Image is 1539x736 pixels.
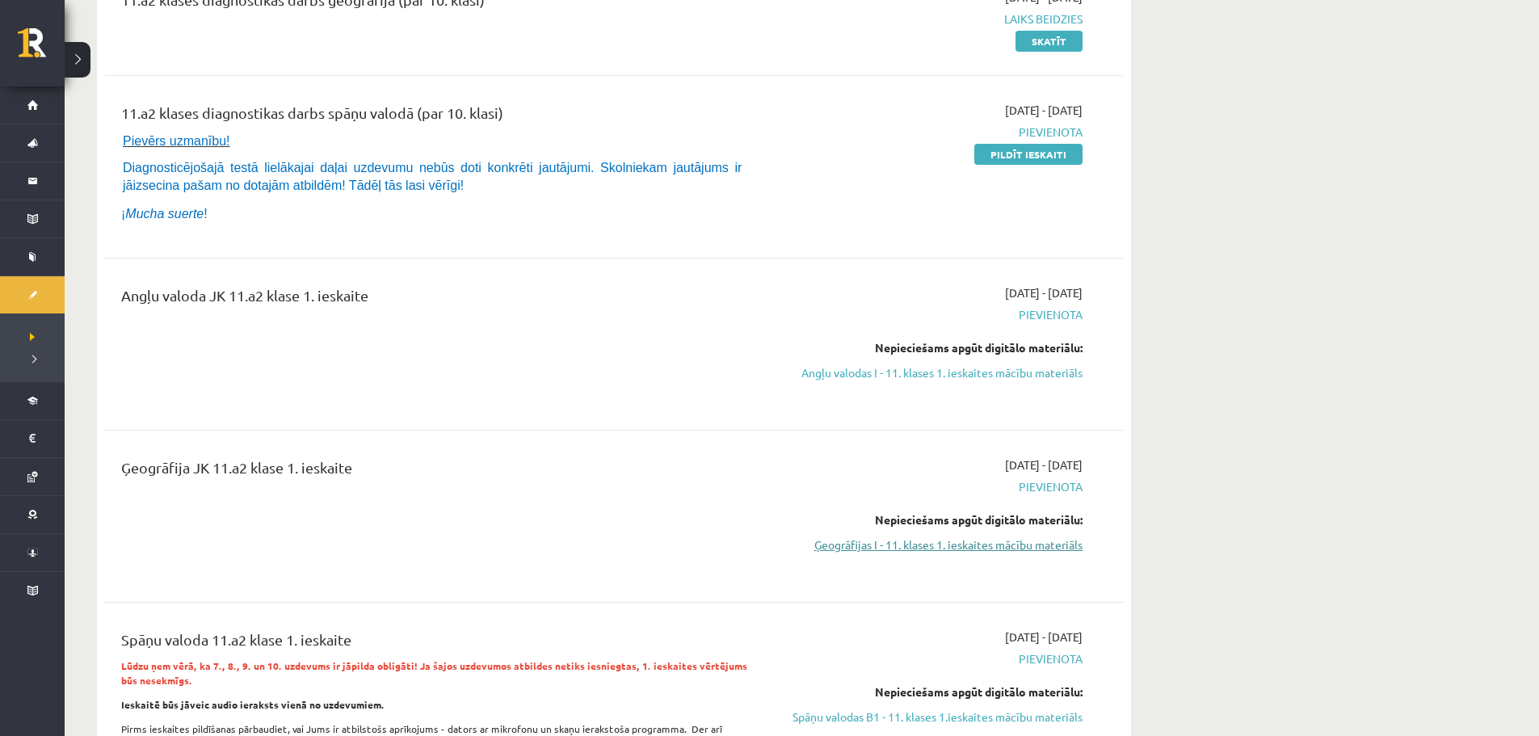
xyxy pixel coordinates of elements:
a: Angļu valodas I - 11. klases 1. ieskaites mācību materiāls [778,364,1083,381]
div: Nepieciešams apgūt digitālo materiālu: [778,339,1083,356]
span: ¡ ! [121,207,208,221]
div: Nepieciešams apgūt digitālo materiālu: [778,511,1083,528]
span: Laiks beidzies [778,11,1083,27]
div: Spāņu valoda 11.a2 klase 1. ieskaite [121,629,754,658]
strong: Ieskaitē būs jāveic audio ieraksts vienā no uzdevumiem. [121,698,385,711]
span: [DATE] - [DATE] [1005,284,1083,301]
span: Pievienota [778,650,1083,667]
div: Ģeogrāfija JK 11.a2 klase 1. ieskaite [121,456,754,486]
span: Diagnosticējošajā testā lielākajai daļai uzdevumu nebūs doti konkrēti jautājumi. Skolniekam jautā... [123,161,742,192]
span: Pievienota [778,306,1083,323]
div: Angļu valoda JK 11.a2 klase 1. ieskaite [121,284,754,314]
a: Spāņu valodas B1 - 11. klases 1.ieskaites mācību materiāls [778,709,1083,725]
a: Skatīt [1015,31,1083,52]
div: Nepieciešams apgūt digitālo materiālu: [778,683,1083,700]
strong: Lūdzu ņem vērā, ka 7., 8., 9. un 10. uzdevums ir jāpilda obligāti! Ja šajos uzdevumos atbildes ne... [121,659,747,687]
i: Mucha suerte [125,207,204,221]
a: Rīgas 1. Tālmācības vidusskola [18,28,65,69]
a: Ģeogrāfijas I - 11. klases 1. ieskaites mācību materiāls [778,536,1083,553]
span: Pievērs uzmanību! [123,134,230,148]
a: Pildīt ieskaiti [974,144,1083,165]
span: [DATE] - [DATE] [1005,456,1083,473]
span: Pievienota [778,124,1083,141]
span: [DATE] - [DATE] [1005,102,1083,119]
span: Pievienota [778,478,1083,495]
span: [DATE] - [DATE] [1005,629,1083,646]
div: 11.a2 klases diagnostikas darbs spāņu valodā (par 10. klasi) [121,102,754,132]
